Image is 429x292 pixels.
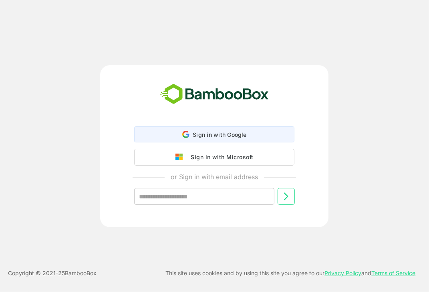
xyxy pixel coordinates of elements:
[193,131,247,138] span: Sign in with Google
[324,270,361,276] a: Privacy Policy
[371,270,415,276] a: Terms of Service
[171,172,258,182] p: or Sign in with email address
[175,154,187,161] img: google
[187,152,253,162] div: Sign in with Microsoft
[156,81,273,108] img: bamboobox
[134,149,294,166] button: Sign in with Microsoft
[134,126,294,142] div: Sign in with Google
[165,268,415,278] p: This site uses cookies and by using this site you agree to our and
[8,268,97,278] p: Copyright © 2021- 25 BambooBox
